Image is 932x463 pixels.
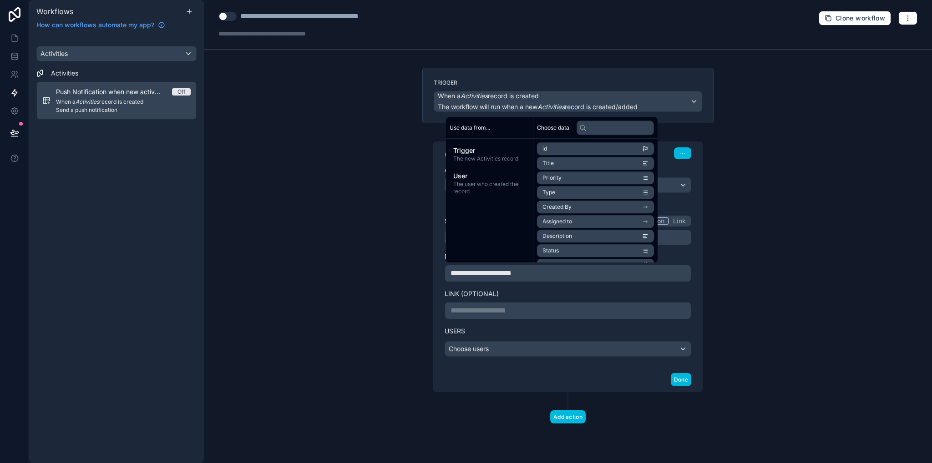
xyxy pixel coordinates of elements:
[671,373,691,386] button: Done
[445,342,691,356] div: Choose users
[36,20,154,30] span: How can workflows automate my app?
[445,252,691,261] label: Message
[445,327,691,336] label: Users
[669,217,690,225] button: Link
[445,216,498,226] label: Select an icon
[537,124,569,131] span: Choose data
[445,166,691,174] label: Action
[438,91,539,101] span: When a record is created
[537,103,565,111] em: Activities
[819,11,891,25] button: Clone workflow
[434,79,702,86] label: Trigger
[445,177,691,193] button: Send a push notification
[445,341,691,357] button: Choose users
[33,20,169,30] a: How can workflows automate my app?
[36,7,73,16] span: Workflows
[438,103,638,111] span: The workflow will run when a new record is created/added
[453,181,526,195] span: The user who created the record
[450,124,490,131] span: Use data from...
[647,217,669,225] button: Icon
[453,146,526,155] span: Trigger
[550,410,586,423] button: Add action
[461,92,488,100] em: Activities
[434,91,702,112] button: When aActivitiesrecord is createdThe workflow will run when a newActivitiesrecord is created/added
[836,14,885,22] span: Clone workflow
[446,139,533,202] div: scrollable content
[453,155,526,162] span: The new Activities record
[453,171,526,181] span: User
[445,289,691,298] label: Link (optional)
